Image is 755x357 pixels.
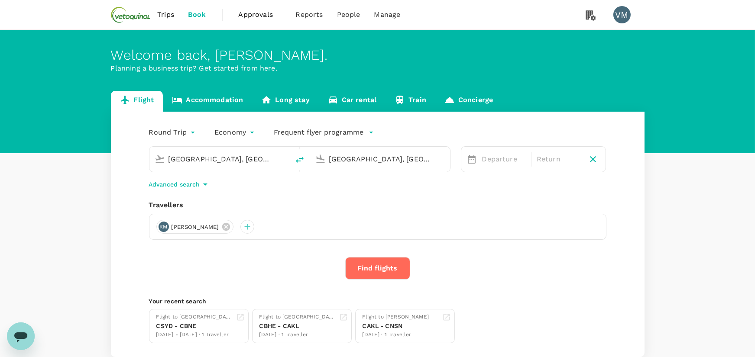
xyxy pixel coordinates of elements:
input: Depart from [168,152,271,166]
button: Find flights [345,257,410,280]
span: [PERSON_NAME] [166,223,224,232]
a: Car rental [319,91,386,112]
div: [DATE] · 1 Traveller [363,331,429,339]
button: Open [444,158,446,160]
span: Approvals [239,10,282,20]
button: Open [283,158,285,160]
div: CSYD - CBNE [156,322,233,331]
p: Your recent search [149,297,606,306]
p: Return [537,154,580,164]
div: KM [159,222,169,232]
span: Reports [296,10,323,20]
div: VM [613,6,631,23]
input: Going to [329,152,432,166]
div: Welcome back , [PERSON_NAME] . [111,47,645,63]
div: [DATE] - [DATE] · 1 Traveller [156,331,233,339]
iframe: Button to launch messaging window [7,322,35,350]
a: Long stay [252,91,318,112]
a: Train [386,91,435,112]
a: Flight [111,91,163,112]
a: Concierge [435,91,502,112]
p: Advanced search [149,180,200,189]
div: Flight to [GEOGRAPHIC_DATA] [259,313,336,322]
button: Frequent flyer programme [274,127,374,138]
span: Book [188,10,206,20]
div: Flight to [PERSON_NAME] [363,313,429,322]
div: Round Trip [149,125,198,139]
p: Frequent flyer programme [274,127,363,138]
p: Planning a business trip? Get started from here. [111,63,645,74]
span: People [337,10,360,20]
button: Advanced search [149,179,211,190]
div: Flight to [GEOGRAPHIC_DATA] [156,313,233,322]
span: Trips [157,10,174,20]
img: Vetoquinol Australia Pty Limited [111,5,151,24]
div: Travellers [149,200,606,210]
div: KM[PERSON_NAME] [156,220,234,234]
div: CAKL - CNSN [363,322,429,331]
button: delete [289,149,310,170]
div: [DATE] · 1 Traveller [259,331,336,339]
div: CBHE - CAKL [259,322,336,331]
span: Manage [374,10,400,20]
a: Accommodation [163,91,252,112]
p: Departure [482,154,526,164]
div: Economy [214,125,256,139]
